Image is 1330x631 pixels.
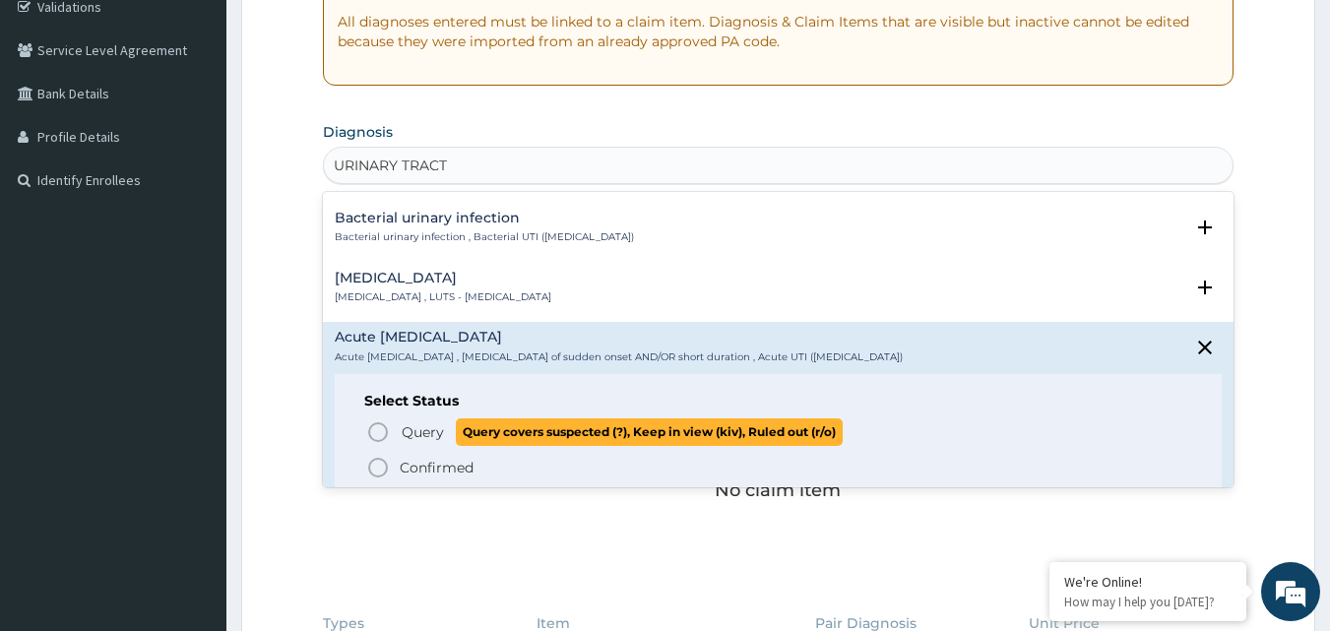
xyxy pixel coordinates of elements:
img: d_794563401_company_1708531726252_794563401 [36,98,80,148]
i: status option filled [366,456,390,479]
div: We're Online! [1064,573,1232,591]
span: Query [402,422,444,442]
span: We're online! [114,190,272,389]
h4: Acute [MEDICAL_DATA] [335,330,903,345]
div: Chat with us now [102,110,331,136]
i: open select status [1193,276,1217,299]
div: Minimize live chat window [323,10,370,57]
span: Query covers suspected (?), Keep in view (kiv), Ruled out (r/o) [456,418,843,445]
h4: [MEDICAL_DATA] [335,271,551,285]
i: status option query [366,420,390,444]
i: close select status [1193,336,1217,359]
p: Confirmed [400,458,474,477]
p: How may I help you today? [1064,594,1232,610]
label: Diagnosis [323,122,393,142]
p: Bacterial urinary infection , Bacterial UTI ([MEDICAL_DATA]) [335,230,634,244]
p: [MEDICAL_DATA] , LUTS - [MEDICAL_DATA] [335,290,551,304]
h4: Bacterial urinary infection [335,211,634,225]
textarea: Type your message and hit 'Enter' [10,421,375,490]
p: No claim item [715,480,841,500]
p: Acute [MEDICAL_DATA] , [MEDICAL_DATA] of sudden onset AND/OR short duration , Acute UTI ([MEDICAL... [335,350,903,364]
i: open select status [1193,216,1217,239]
p: All diagnoses entered must be linked to a claim item. Diagnosis & Claim Items that are visible bu... [338,12,1220,51]
h6: Select Status [364,394,1193,409]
